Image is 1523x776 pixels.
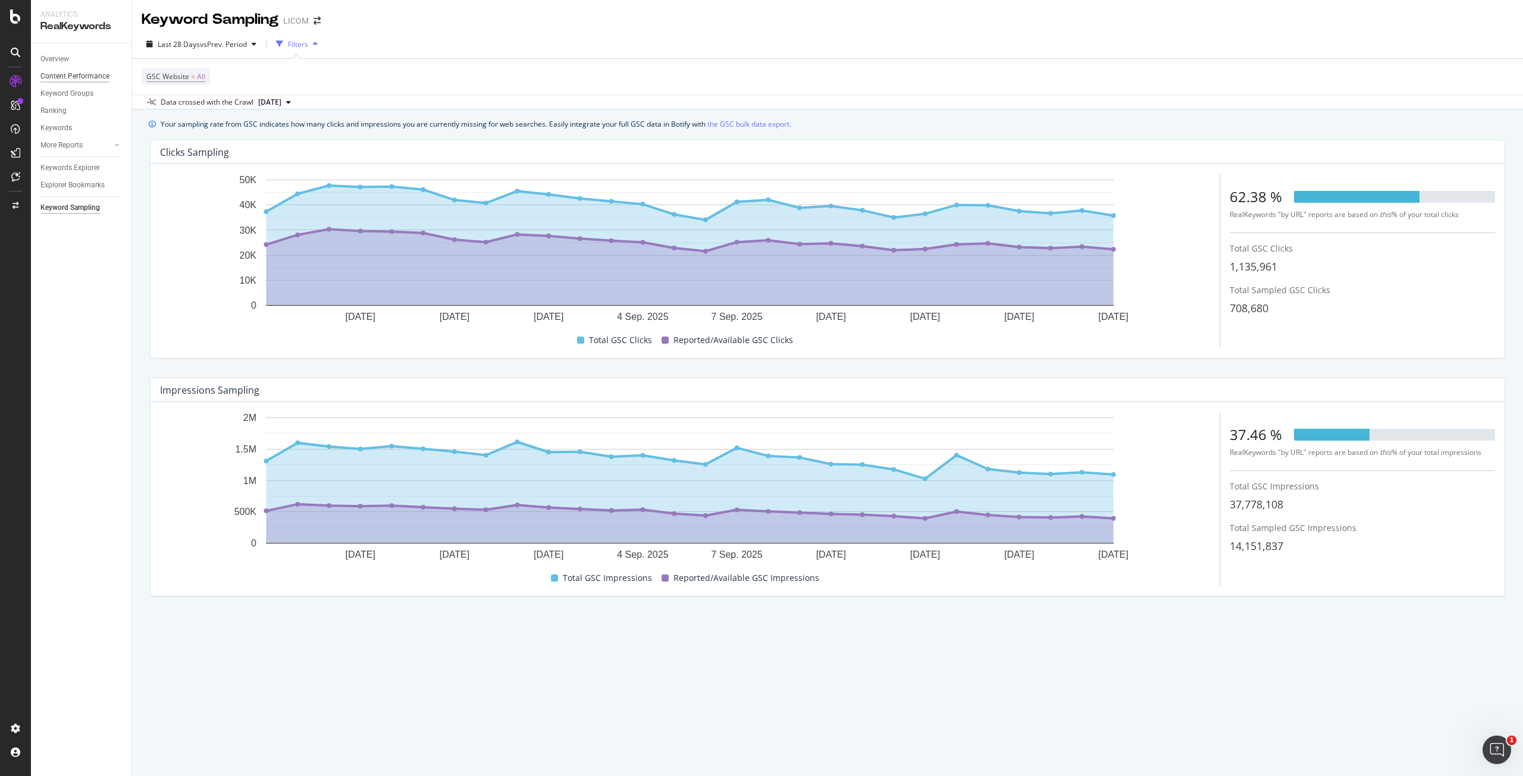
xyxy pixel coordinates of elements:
[235,444,256,454] text: 1.5M
[1230,243,1293,254] span: Total GSC Clicks
[346,312,375,322] text: [DATE]
[816,312,846,322] text: [DATE]
[617,549,668,560] text: 4 Sep. 2025
[1230,539,1283,553] span: 14,151,837
[240,175,257,185] text: 50K
[816,549,846,560] text: [DATE]
[160,411,1220,569] svg: A chart.
[158,39,200,49] span: Last 28 Days
[146,71,189,81] span: GSC Website
[1230,447,1495,457] div: RealKeywords "by URL" reports are based on % of your total impressions
[243,476,256,486] text: 1M
[40,53,123,65] a: Overview
[1507,736,1516,745] span: 1
[910,312,940,322] text: [DATE]
[40,162,100,174] div: Keywords Explorer
[40,202,100,214] div: Keyword Sampling
[1230,497,1283,511] span: 37,778,108
[240,225,257,235] text: 30K
[711,549,762,560] text: 7 Sep. 2025
[142,34,261,54] button: Last 28 DaysvsPrev. Period
[40,10,122,20] div: Analytics
[160,146,229,158] div: Clicks Sampling
[534,549,563,560] text: [DATE]
[149,118,1506,130] div: info banner
[673,333,793,347] span: Reported/Available GSC Clicks
[1230,425,1282,445] div: 37.46 %
[707,118,791,130] a: the GSC bulk data export.
[40,105,67,117] div: Ranking
[1004,312,1034,322] text: [DATE]
[563,571,652,585] span: Total GSC Impressions
[40,139,111,152] a: More Reports
[40,139,83,152] div: More Reports
[271,34,322,54] button: Filters
[240,200,257,211] text: 40K
[251,538,256,548] text: 0
[40,179,123,191] a: Explorer Bookmarks
[440,312,469,322] text: [DATE]
[1230,301,1268,315] span: 708,680
[243,413,256,423] text: 2M
[40,20,122,33] div: RealKeywords
[534,312,563,322] text: [DATE]
[1230,209,1495,219] div: RealKeywords "by URL" reports are based on % of your total clicks
[673,571,819,585] span: Reported/Available GSC Impressions
[253,95,296,109] button: [DATE]
[1380,447,1392,457] i: this
[142,10,278,30] div: Keyword Sampling
[40,87,93,100] div: Keyword Groups
[1004,549,1034,560] text: [DATE]
[160,384,259,396] div: Impressions Sampling
[617,312,668,322] text: 4 Sep. 2025
[234,507,257,517] text: 500K
[711,312,762,322] text: 7 Sep. 2025
[161,118,791,130] div: Your sampling rate from GSC indicates how many clicks and impressions you are currently missing f...
[1483,736,1511,764] iframe: Intercom live chat
[1230,522,1356,533] span: Total Sampled GSC Impressions
[1230,284,1330,296] span: Total Sampled GSC Clicks
[288,39,308,49] div: Filters
[191,71,195,81] span: =
[251,300,256,310] text: 0
[40,202,123,214] a: Keyword Sampling
[40,122,72,134] div: Keywords
[346,549,375,560] text: [DATE]
[589,333,652,347] span: Total GSC Clicks
[1230,259,1277,274] span: 1,135,961
[1098,549,1128,560] text: [DATE]
[283,15,309,27] div: LICOM
[1380,209,1392,219] i: this
[440,549,469,560] text: [DATE]
[910,549,940,560] text: [DATE]
[258,97,281,108] span: 2025 Sep. 19th
[160,174,1220,331] svg: A chart.
[40,53,69,65] div: Overview
[40,162,123,174] a: Keywords Explorer
[1230,480,1319,492] span: Total GSC Impressions
[40,105,123,117] a: Ranking
[200,39,247,49] span: vs Prev. Period
[1098,312,1128,322] text: [DATE]
[197,68,205,85] span: All
[40,179,105,191] div: Explorer Bookmarks
[40,87,123,100] a: Keyword Groups
[314,17,321,25] div: arrow-right-arrow-left
[1230,187,1282,207] div: 62.38 %
[240,275,257,285] text: 10K
[161,97,253,108] div: Data crossed with the Crawl
[40,70,109,83] div: Content Performance
[40,70,123,83] a: Content Performance
[40,122,123,134] a: Keywords
[240,250,257,260] text: 20K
